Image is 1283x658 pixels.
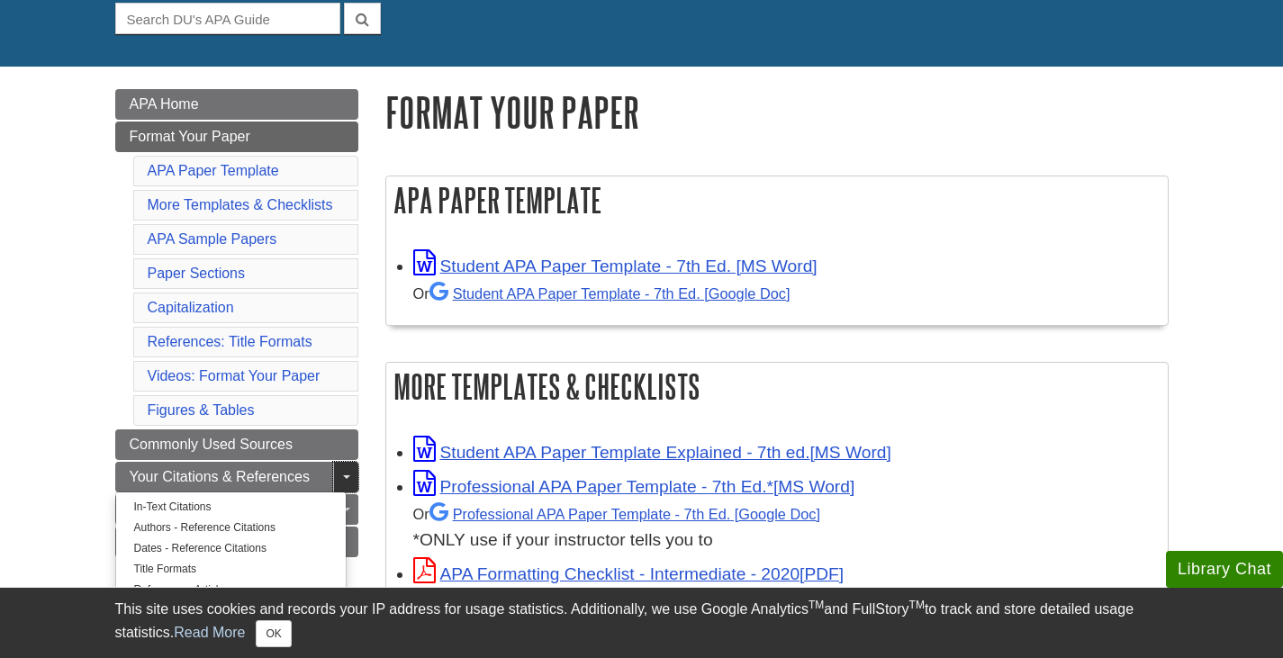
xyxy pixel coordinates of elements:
a: Dates - Reference Citations [116,538,346,559]
a: Figures & Tables [148,402,255,418]
a: Link opens in new window [413,443,891,462]
div: *ONLY use if your instructor tells you to [413,500,1159,554]
button: Library Chat [1166,551,1283,588]
a: Paper Sections [148,266,246,281]
a: Format Your Paper [115,122,358,152]
small: Or [413,506,820,522]
span: Format Your Paper [130,129,250,144]
a: Authors - Reference Citations [116,518,346,538]
a: APA Home [115,89,358,120]
small: Or [413,285,791,302]
a: Your Citations & References [115,462,358,492]
div: Guide Page Menu [115,89,358,557]
a: APA Sample Papers [148,231,277,247]
a: Read More [174,625,245,640]
a: Commonly Used Sources [115,429,358,460]
button: Close [256,620,291,647]
input: Search DU's APA Guide [115,3,340,34]
h2: More Templates & Checklists [386,363,1168,410]
a: In-Text Citations [116,497,346,518]
span: Commonly Used Sources [130,437,293,452]
a: Link opens in new window [413,564,845,583]
a: Capitalization [148,300,234,315]
h2: APA Paper Template [386,176,1168,224]
span: APA Home [130,96,199,112]
a: More Templates & Checklists [148,197,333,212]
a: Link opens in new window [413,477,855,496]
a: Professional APA Paper Template - 7th Ed. [429,506,820,522]
a: Title Formats [116,559,346,580]
a: References: Title Formats [148,334,312,349]
span: Your Citations & References [130,469,310,484]
a: Videos: Format Your Paper [148,368,321,383]
a: Link opens in new window [413,257,818,275]
sup: TM [809,599,824,611]
a: References: Articles [116,580,346,600]
h1: Format Your Paper [385,89,1169,135]
a: Student APA Paper Template - 7th Ed. [Google Doc] [429,285,791,302]
div: This site uses cookies and records your IP address for usage statistics. Additionally, we use Goo... [115,599,1169,647]
sup: TM [909,599,925,611]
a: APA Paper Template [148,163,279,178]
